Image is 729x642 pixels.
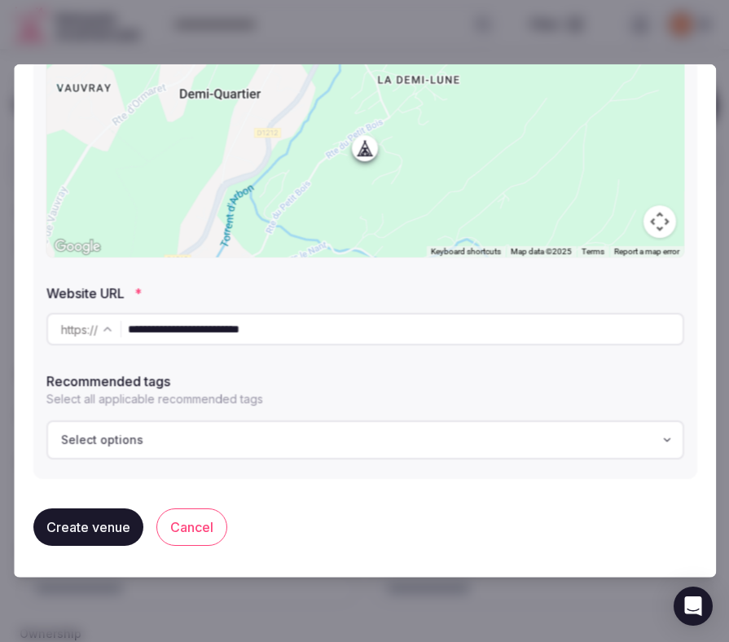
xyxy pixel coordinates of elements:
[50,236,103,257] img: Google
[643,205,675,238] button: Map camera controls
[46,287,683,300] label: Website URL
[50,236,103,257] a: Open this area in Google Maps (opens a new window)
[46,375,683,388] label: Recommended tags
[613,247,678,256] a: Report a map error
[510,247,571,256] span: Map data ©2025
[46,391,683,407] p: Select all applicable recommended tags
[581,247,604,256] a: Terms (opens in new tab)
[60,432,143,448] span: Select options
[33,508,143,546] button: Create venue
[46,420,683,460] button: Select options
[156,508,226,546] button: Cancel
[430,246,500,257] button: Keyboard shortcuts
